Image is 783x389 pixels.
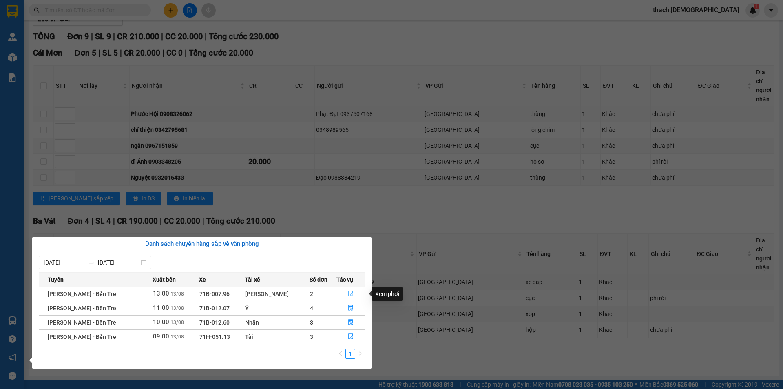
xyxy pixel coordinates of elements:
span: 71B-012.07 [199,305,230,311]
span: CC : [77,53,88,62]
div: Danh sách chuyến hàng sắp về văn phòng [39,239,365,249]
span: [PERSON_NAME] - Bến Tre [48,305,116,311]
div: Ba Vát [7,7,72,17]
span: 3 [310,319,313,326]
button: right [355,349,365,359]
div: chị hiền [78,25,161,35]
span: 13/08 [170,305,184,311]
span: right [358,351,363,356]
span: 11:00 [153,304,169,311]
button: file-done [337,287,365,300]
div: Ý [245,304,309,313]
span: 13/08 [170,291,184,297]
div: 0902714514 [78,35,161,47]
a: 1 [346,349,355,358]
div: Xem phơi [372,287,403,301]
span: Số đơn [310,275,328,284]
span: [PERSON_NAME] - Bến Tre [48,333,116,340]
input: Từ ngày [44,258,85,267]
span: file-done [348,319,354,326]
span: 09:00 [153,333,169,340]
span: file-done [348,333,354,340]
span: 13/08 [170,320,184,325]
button: file-done [337,316,365,329]
span: left [338,351,343,356]
div: Nhân [245,318,309,327]
button: left [336,349,345,359]
span: 13/08 [170,334,184,340]
button: file-done [337,302,365,315]
div: 100.000 [77,51,161,63]
input: Đến ngày [98,258,139,267]
span: 4 [310,305,313,311]
span: Xe [199,275,206,284]
span: 13:00 [153,290,169,297]
span: Tài xế [245,275,260,284]
span: [PERSON_NAME] - Bến Tre [48,319,116,326]
span: Xuất bến [153,275,176,284]
span: Tuyến [48,275,64,284]
li: Previous Page [336,349,345,359]
span: 71B-012.60 [199,319,230,326]
span: swap-right [88,259,95,266]
li: Next Page [355,349,365,359]
span: Gửi: [7,8,20,16]
span: [PERSON_NAME] - Bến Tre [48,291,116,297]
li: 1 [345,349,355,359]
span: 10:00 [153,318,169,326]
button: file-done [337,330,365,343]
span: file-done [348,305,354,311]
span: Tác vụ [336,275,353,284]
span: Nhận: [78,7,97,16]
div: 0909714514 [7,17,72,28]
div: [PERSON_NAME] [245,289,309,298]
span: to [88,259,95,266]
div: Tài [245,332,309,341]
span: 71B-007.96 [199,291,230,297]
span: 3 [310,333,313,340]
span: file-done [348,291,354,297]
span: 2 [310,291,313,297]
span: 71H-051.13 [199,333,230,340]
div: [GEOGRAPHIC_DATA] [78,7,161,25]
